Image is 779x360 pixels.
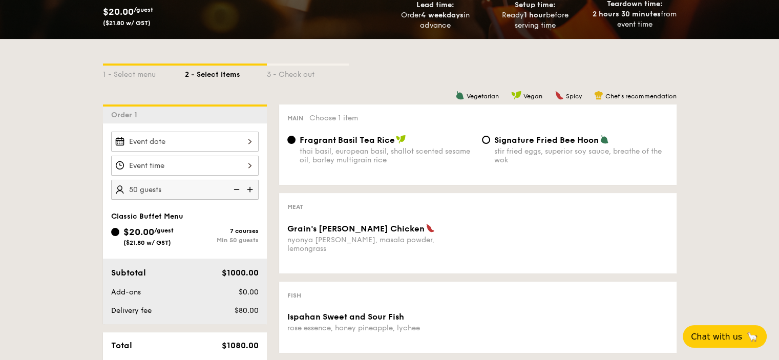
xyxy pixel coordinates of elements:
span: Choose 1 item [309,114,358,122]
span: Grain's [PERSON_NAME] Chicken [287,224,425,234]
span: Fragrant Basil Tea Rice [300,135,395,145]
span: $20.00 [103,6,134,17]
div: Min 50 guests [185,237,259,244]
span: Total [111,341,132,350]
div: 7 courses [185,227,259,235]
img: icon-chef-hat.a58ddaea.svg [594,91,603,100]
strong: 2 hours 30 minutes [593,10,661,18]
span: Classic Buffet Menu [111,212,183,221]
span: $1080.00 [221,341,258,350]
div: thai basil, european basil, shallot scented sesame oil, barley multigrain rice [300,147,474,164]
span: $1000.00 [221,268,258,278]
span: /guest [134,6,153,13]
div: 2 - Select items [185,66,267,80]
input: Fragrant Basil Tea Ricethai basil, european basil, shallot scented sesame oil, barley multigrain ... [287,136,296,144]
div: stir fried eggs, superior soy sauce, breathe of the wok [494,147,668,164]
div: Ready before serving time [489,10,581,31]
img: icon-vegetarian.fe4039eb.svg [455,91,465,100]
img: icon-spicy.37a8142b.svg [555,91,564,100]
span: Vegan [523,93,542,100]
img: icon-spicy.37a8142b.svg [426,223,435,232]
span: Vegetarian [467,93,499,100]
span: Delivery fee [111,306,152,315]
div: nyonya [PERSON_NAME], masala powder, lemongrass [287,236,474,253]
span: /guest [154,227,174,234]
div: 3 - Check out [267,66,349,80]
div: 1 - Select menu [103,66,185,80]
span: Spicy [566,93,582,100]
span: Signature Fried Bee Hoon [494,135,599,145]
input: Signature Fried Bee Hoonstir fried eggs, superior soy sauce, breathe of the wok [482,136,490,144]
div: rose essence, honey pineapple, lychee [287,324,474,332]
span: $20.00 [123,226,154,238]
button: Chat with us🦙 [683,325,767,348]
span: ($21.80 w/ GST) [103,19,151,27]
img: icon-vegan.f8ff3823.svg [511,91,521,100]
input: Event date [111,132,259,152]
span: 🦙 [746,331,759,343]
span: Order 1 [111,111,141,119]
img: icon-add.58712e84.svg [243,180,259,199]
img: icon-vegan.f8ff3823.svg [396,135,406,144]
span: Subtotal [111,268,146,278]
span: Chef's recommendation [605,93,677,100]
span: $0.00 [238,288,258,297]
div: Order in advance [390,10,481,31]
div: from event time [589,9,681,30]
img: icon-reduce.1d2dbef1.svg [228,180,243,199]
span: Add-ons [111,288,141,297]
span: ($21.80 w/ GST) [123,239,171,246]
span: Lead time: [416,1,454,9]
span: Setup time: [515,1,556,9]
input: Event time [111,156,259,176]
input: $20.00/guest($21.80 w/ GST)7 coursesMin 50 guests [111,228,119,236]
input: Number of guests [111,180,259,200]
img: icon-vegetarian.fe4039eb.svg [600,135,609,144]
span: Chat with us [691,332,742,342]
span: Fish [287,292,301,299]
strong: 1 hour [524,11,546,19]
span: $80.00 [234,306,258,315]
strong: 4 weekdays [421,11,463,19]
span: Meat [287,203,303,210]
span: Ispahan Sweet and Sour Fish [287,312,404,322]
span: Main [287,115,303,122]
